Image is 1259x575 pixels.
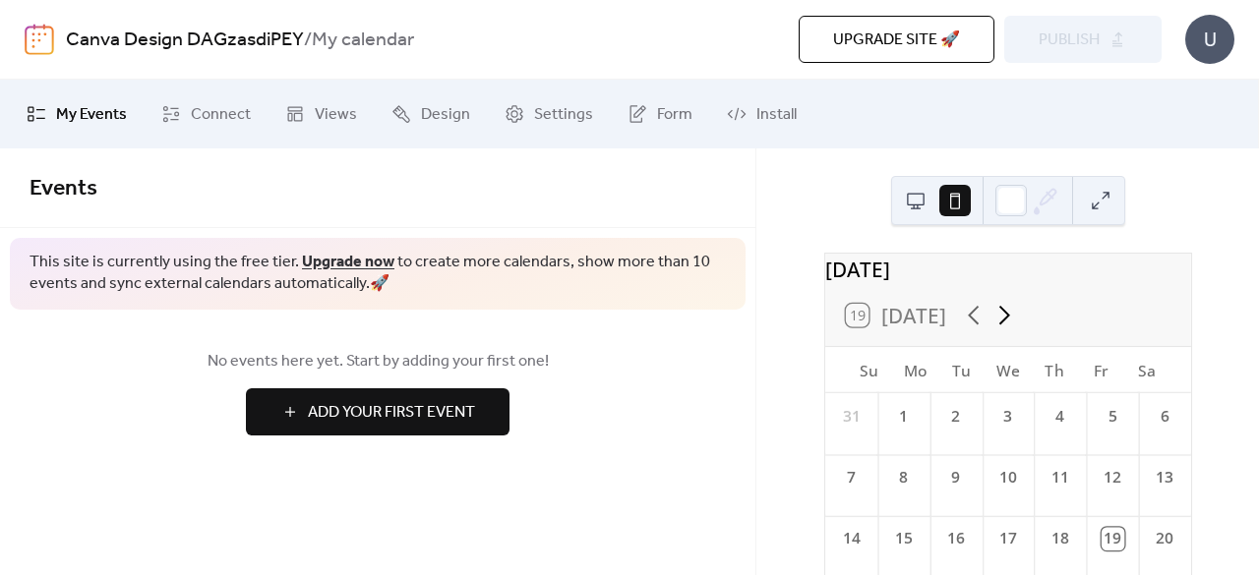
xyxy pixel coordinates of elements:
[996,528,1019,550] div: 17
[1077,347,1123,393] div: Fr
[304,22,312,59] b: /
[985,347,1031,393] div: We
[1101,528,1123,550] div: 19
[534,103,593,127] span: Settings
[308,401,475,425] span: Add Your First Event
[825,254,1191,284] div: [DATE]
[996,405,1019,428] div: 3
[892,405,915,428] div: 1
[839,528,862,550] div: 14
[892,466,915,489] div: 8
[302,247,394,277] a: Upgrade now
[66,22,304,59] a: Canva Design DAGzasdiPEY
[246,388,510,435] button: Add Your First Event
[1153,405,1175,428] div: 6
[315,103,357,127] span: Views
[1049,466,1071,489] div: 11
[1049,528,1071,550] div: 18
[756,103,797,127] span: Install
[996,466,1019,489] div: 10
[270,87,372,141] a: Views
[1101,466,1123,489] div: 12
[892,528,915,550] div: 15
[1153,528,1175,550] div: 20
[30,388,726,435] a: Add Your First Event
[657,103,692,127] span: Form
[845,347,891,393] div: Su
[799,16,994,63] button: Upgrade site 🚀
[377,87,485,141] a: Design
[56,103,127,127] span: My Events
[1049,405,1071,428] div: 4
[839,405,862,428] div: 31
[944,405,967,428] div: 2
[12,87,142,141] a: My Events
[1101,405,1123,428] div: 5
[312,22,414,59] b: My calendar
[1123,347,1169,393] div: Sa
[421,103,470,127] span: Design
[30,350,726,374] span: No events here yet. Start by adding your first one!
[25,24,54,55] img: logo
[30,167,97,210] span: Events
[944,528,967,550] div: 16
[147,87,266,141] a: Connect
[613,87,707,141] a: Form
[944,466,967,489] div: 9
[191,103,251,127] span: Connect
[892,347,938,393] div: Mo
[1185,15,1234,64] div: U
[490,87,608,141] a: Settings
[1031,347,1077,393] div: Th
[938,347,985,393] div: Tu
[839,466,862,489] div: 7
[1153,466,1175,489] div: 13
[712,87,811,141] a: Install
[833,29,960,52] span: Upgrade site 🚀
[30,252,726,296] span: This site is currently using the free tier. to create more calendars, show more than 10 events an...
